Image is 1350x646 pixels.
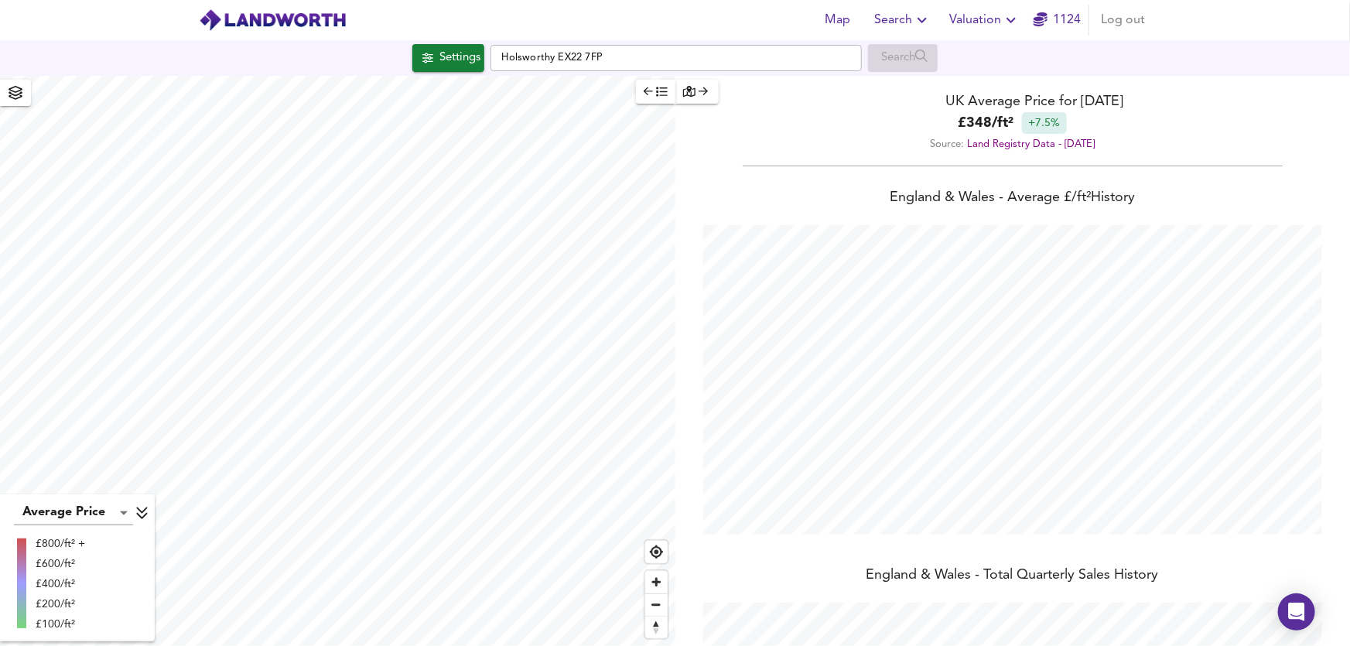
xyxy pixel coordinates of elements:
div: £100/ft² [36,617,85,632]
div: £200/ft² [36,596,85,612]
span: Valuation [950,9,1020,31]
div: £800/ft² + [36,536,85,552]
button: Find my location [645,541,668,563]
div: £600/ft² [36,556,85,572]
div: Enable a Source before running a Search [868,44,938,72]
div: +7.5% [1022,112,1067,134]
b: £ 348 / ft² [959,113,1014,134]
a: 1124 [1034,9,1082,31]
button: Settings [412,44,484,72]
button: Log out [1095,5,1152,36]
button: Valuation [944,5,1027,36]
img: logo [199,9,347,32]
button: Zoom out [645,593,668,616]
span: Zoom out [645,594,668,616]
a: Land Registry Data - [DATE] [967,139,1095,149]
div: Click to configure Search Settings [412,44,484,72]
button: Search [869,5,938,36]
button: Map [813,5,863,36]
span: Search [875,9,931,31]
span: Map [819,9,856,31]
button: 1124 [1033,5,1082,36]
div: Open Intercom Messenger [1278,593,1315,631]
div: £400/ft² [36,576,85,592]
button: Reset bearing to north [645,616,668,638]
span: Log out [1102,9,1146,31]
div: Average Price [14,501,133,525]
button: Zoom in [645,571,668,593]
input: Enter a location... [490,45,862,71]
div: Settings [439,48,480,68]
